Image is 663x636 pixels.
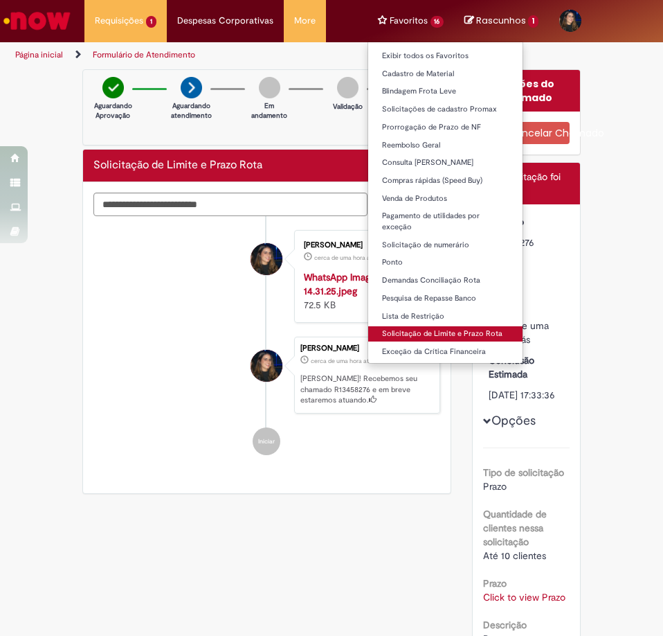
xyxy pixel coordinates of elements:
textarea: Digite sua mensagem aqui... [93,193,367,216]
span: Despesas Corporativas [177,14,273,28]
img: ServiceNow [1,7,73,35]
ul: Favoritos [367,42,524,364]
dt: Status [478,256,576,270]
a: Click to view Prazo [483,591,565,603]
a: Prorrogação de Prazo de NF [368,120,523,135]
div: R13458276 [489,236,565,249]
dt: Criação [478,298,576,312]
a: Cadastro de Material [368,67,523,82]
a: Solicitação de Limite e Prazo Rota [368,326,523,342]
button: Cancelar Chamado [483,122,570,144]
img: arrow-next.png [181,77,202,98]
b: Descrição [483,619,527,631]
a: Página inicial [15,49,63,60]
div: 28/08/2025 14:33:30 [489,319,565,346]
span: 16 [430,16,444,28]
img: check-circle-green.png [102,77,124,98]
span: Requisições [95,14,143,28]
div: Ana Clara Lopes Maciel [251,350,282,382]
div: [DATE] 17:33:36 [489,388,565,402]
span: More [294,14,316,28]
a: Ponto [368,255,523,270]
a: Solicitação de numerário [368,238,523,253]
a: Formulário de Atendimento [93,49,195,60]
div: [PERSON_NAME] [304,241,425,249]
div: Opções do Chamado [473,70,581,112]
div: Ana Clara Lopes Maciel [251,243,282,275]
div: 72.5 KB [304,270,425,312]
a: Consulta [PERSON_NAME] [368,155,523,170]
a: No momento, sua lista de rascunhos tem 1 Itens [464,14,538,27]
p: [PERSON_NAME]! Recebemos seu chamado R13458276 e em breve estaremos atuando. [300,373,432,406]
span: Prazo [483,480,507,493]
span: cerca de uma hora atrás [314,254,381,262]
a: Blindagem Frota Leve [368,84,523,99]
ul: Histórico de tíquete [93,216,440,469]
a: Exceção da Crítica Financeira [368,344,523,360]
a: Pesquisa de Repasse Banco [368,291,523,306]
a: Pagamento de utilidades por exceção [368,209,523,234]
div: [PERSON_NAME] [300,344,432,353]
time: 28/08/2025 14:33:45 [314,254,381,262]
b: Prazo [483,577,507,590]
a: Reembolso Geral [368,138,523,153]
p: Em andamento [251,101,287,121]
p: Validação [333,102,363,112]
img: img-circle-grey.png [259,77,280,98]
div: Aberto [489,277,565,291]
span: Rascunhos [476,14,526,27]
p: Aguardando Aprovação [94,101,132,121]
a: Demandas Conciliação Rota [368,273,523,288]
a: Exibir todos os Favoritos [368,48,523,64]
span: cerca de uma hora atrás [311,357,377,365]
b: Quantidade de clientes nessa solicitação [483,508,547,548]
span: 1 [528,15,538,28]
p: Aguardando atendimento [171,101,212,121]
span: Até 10 clientes [483,549,546,562]
ul: Trilhas de página [10,42,321,68]
dt: Conclusão Estimada [478,353,576,381]
time: 28/08/2025 14:33:30 [311,357,377,365]
img: img-circle-grey.png [337,77,358,98]
a: Venda de Produtos [368,191,523,206]
a: WhatsApp Image [DATE] 14.31.25.jpeg [304,271,408,297]
span: 1 [146,16,156,28]
a: Solicitações de cadastro Promax [368,102,523,117]
b: Tipo de solicitação [483,466,564,479]
h2: Solicitação de Limite e Prazo Rota Histórico de tíquete [93,159,262,172]
dt: Número [478,215,576,229]
li: Ana Clara Lopes Maciel [93,337,440,414]
a: Compras rápidas (Speed Buy) [368,173,523,188]
a: Lista de Restrição [368,309,523,324]
span: Favoritos [390,14,428,28]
